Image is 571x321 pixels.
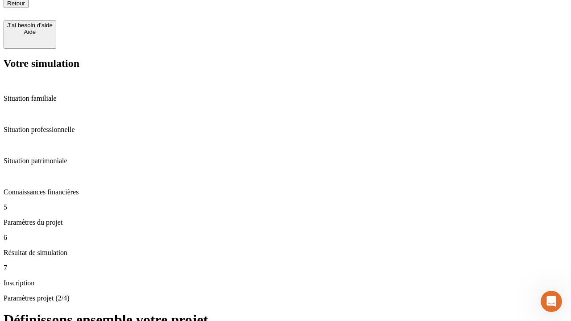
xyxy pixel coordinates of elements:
[4,188,567,196] p: Connaissances financières
[4,95,567,103] p: Situation familiale
[4,126,567,134] p: Situation professionnelle
[4,21,56,49] button: J’ai besoin d'aideAide
[4,249,567,257] p: Résultat de simulation
[541,291,562,312] iframe: Intercom live chat
[4,203,567,211] p: 5
[4,234,567,242] p: 6
[7,22,53,29] div: J’ai besoin d'aide
[4,157,567,165] p: Situation patrimoniale
[7,29,53,35] div: Aide
[4,279,567,287] p: Inscription
[4,294,567,302] p: Paramètres projet (2/4)
[4,218,567,226] p: Paramètres du projet
[4,264,567,272] p: 7
[4,58,567,70] h2: Votre simulation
